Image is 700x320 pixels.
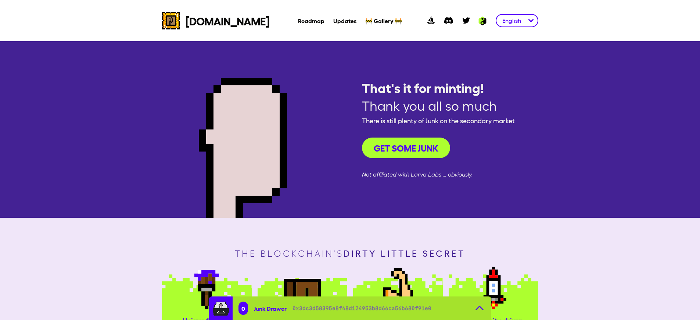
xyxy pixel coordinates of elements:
span: The blockchain's [235,248,465,259]
a: Roadmap [298,17,324,24]
button: Get some Junk [362,138,450,158]
a: opensea [422,12,440,29]
img: Ambition logo [475,17,490,25]
span: 0 [241,305,245,312]
span: That's it for minting! [362,80,515,95]
a: Get some Junk [362,129,515,167]
img: cryptojunks logo [162,12,180,29]
span: Thank you all so much [362,98,515,113]
span: [DOMAIN_NAME] [186,14,269,27]
span: Not affiliated with Larva Labs … obviously. [362,170,515,179]
span: 0x3dc3d58395e8f48d124953b8d66ca56b680f91e0 [292,305,431,312]
a: twitter [457,12,475,29]
a: 🚧 Gallery 🚧 [365,17,402,24]
a: Updates [333,17,356,24]
span: Junk Drawer [254,305,287,312]
img: junkdrawer.d9bd258c.svg [212,299,230,317]
span: dirty little secret [344,248,465,258]
a: cryptojunks logo[DOMAIN_NAME] [162,12,269,29]
span: There is still plenty of Junk on the secondary market [362,115,515,126]
a: discord [440,12,457,29]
